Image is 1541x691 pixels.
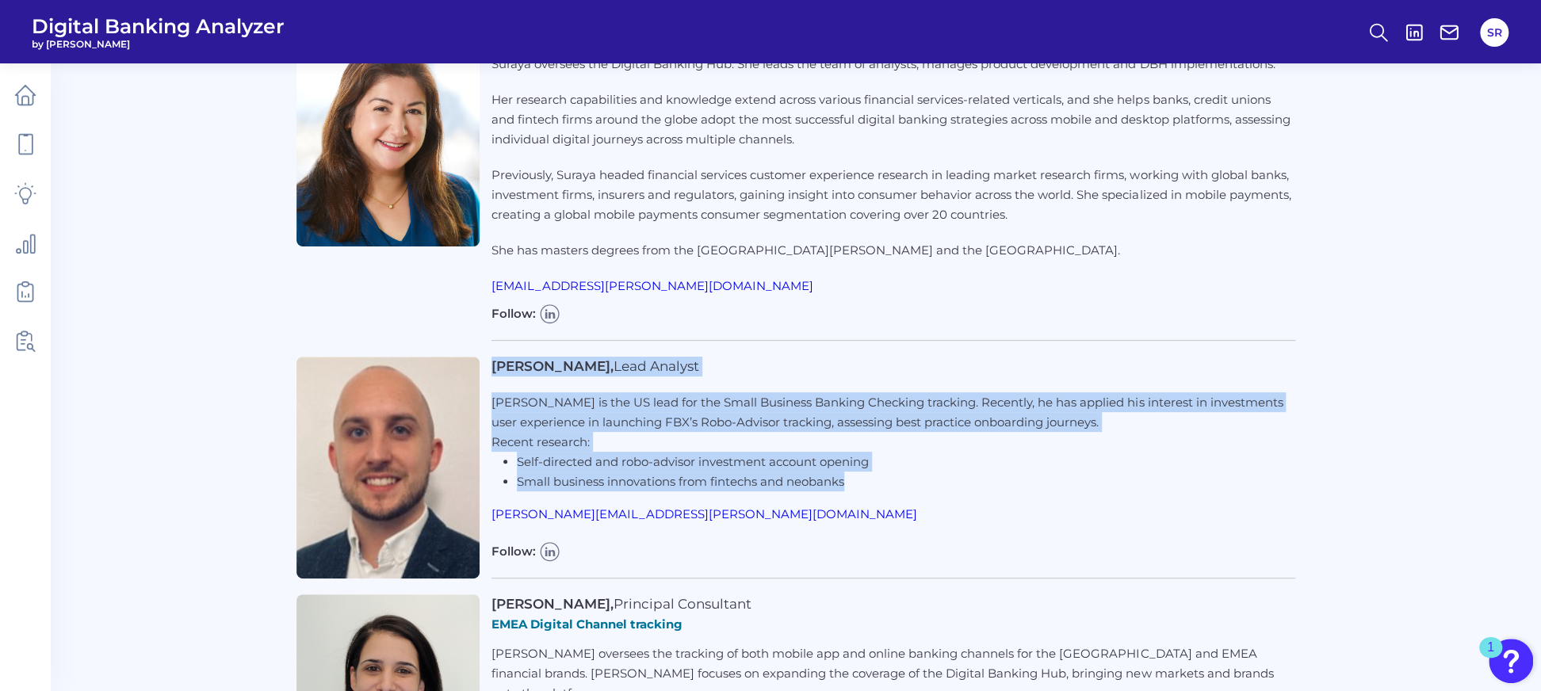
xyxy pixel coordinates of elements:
[491,392,1295,432] div: [PERSON_NAME] is the US lead for the Small Business Banking Checking tracking. Recently, he has a...
[491,594,1295,614] div: [PERSON_NAME],
[1480,18,1508,47] button: SR
[614,358,699,374] span: Lead Analyst
[1487,647,1494,668] div: 1
[1489,639,1533,683] button: Open Resource Center, 1 new notification
[517,452,1295,471] li: Self-directed and robo-advisor investment account opening
[32,14,285,38] span: Digital Banking Analyzer
[491,506,917,521] a: [PERSON_NAME][EMAIL_ADDRESS][PERSON_NAME][DOMAIN_NAME]
[491,90,1295,149] p: Her research capabilities and knowledge extend across various financial services-related vertical...
[491,165,1295,224] p: Previously, Suraya headed financial services customer experience research in leading market resea...
[491,304,1295,342] div: Follow:
[491,240,1295,260] p: She has masters degrees from the [GEOGRAPHIC_DATA][PERSON_NAME] and the [GEOGRAPHIC_DATA].
[517,471,1295,491] li: Small business innovations from fintechs and neobanks
[32,38,285,50] span: by [PERSON_NAME]
[491,54,1295,74] p: Suraya oversees the Digital Banking Hub. She leads the team of analysts, manages product developm...
[491,541,1295,579] div: Follow:
[491,614,1295,634] div: EMEA Digital Channel tracking
[296,25,480,246] img: MicrosoftTeams-image_(77).png
[491,432,1295,452] div: Recent research:
[491,357,1295,376] div: [PERSON_NAME],
[491,278,813,293] a: [EMAIL_ADDRESS][PERSON_NAME][DOMAIN_NAME]
[614,596,751,612] span: Principal Consultant
[296,357,480,578] img: Rory_Pennington.jpg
